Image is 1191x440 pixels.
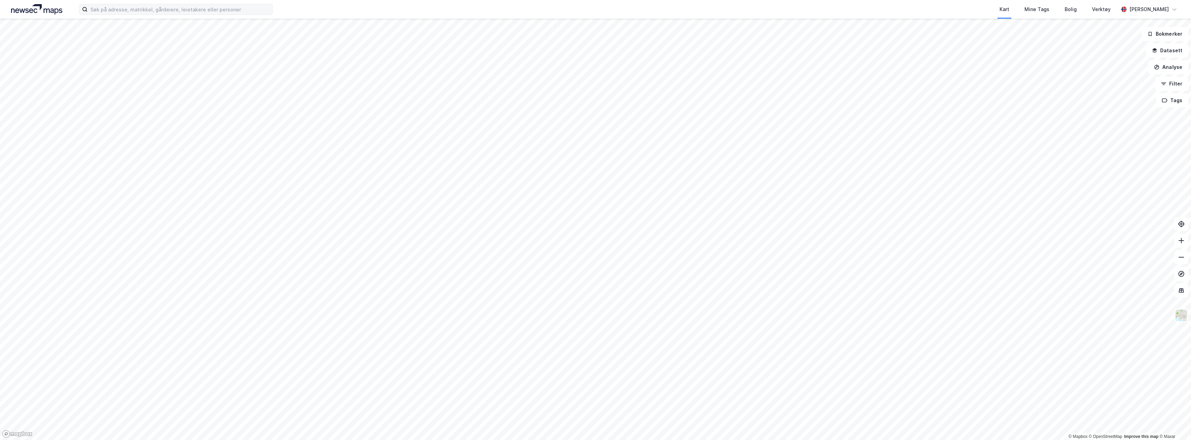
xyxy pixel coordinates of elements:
[1000,5,1009,14] div: Kart
[1129,5,1169,14] div: [PERSON_NAME]
[1148,60,1188,74] button: Analyse
[88,4,272,15] input: Søk på adresse, matrikkel, gårdeiere, leietakere eller personer
[2,430,33,438] a: Mapbox homepage
[1175,309,1188,322] img: Z
[1089,434,1122,439] a: OpenStreetMap
[1092,5,1111,14] div: Verktøy
[1065,5,1077,14] div: Bolig
[1156,93,1188,107] button: Tags
[11,4,62,15] img: logo.a4113a55bc3d86da70a041830d287a7e.svg
[1156,407,1191,440] iframe: Chat Widget
[1155,77,1188,91] button: Filter
[1068,434,1087,439] a: Mapbox
[1146,44,1188,57] button: Datasett
[1124,434,1158,439] a: Improve this map
[1156,407,1191,440] div: Kontrollprogram for chat
[1024,5,1049,14] div: Mine Tags
[1141,27,1188,41] button: Bokmerker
